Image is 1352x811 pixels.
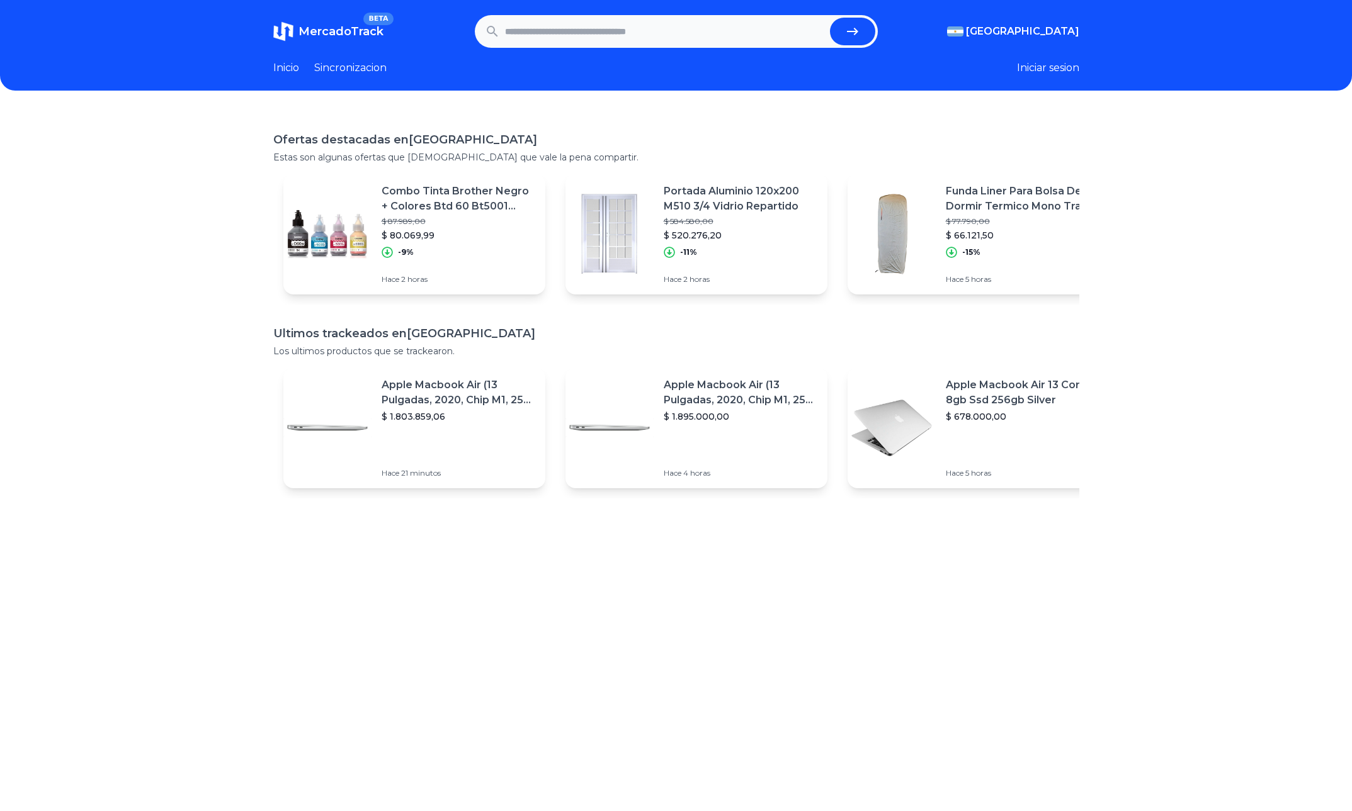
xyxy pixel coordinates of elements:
[382,410,535,423] p: $ 1.803.859,06
[946,274,1099,284] p: Hace 5 horas
[565,367,827,488] a: Featured imageApple Macbook Air (13 Pulgadas, 2020, Chip M1, 256 Gb De Ssd, 8 Gb De Ram) - Plata$...
[664,378,817,408] p: Apple Macbook Air (13 Pulgadas, 2020, Chip M1, 256 Gb De Ssd, 8 Gb De Ram) - Plata
[565,190,654,278] img: Featured image
[565,384,654,472] img: Featured image
[680,247,697,257] p: -11%
[283,367,545,488] a: Featured imageApple Macbook Air (13 Pulgadas, 2020, Chip M1, 256 Gb De Ssd, 8 Gb De Ram) - Plata$...
[283,174,545,294] a: Featured imageCombo Tinta Brother Negro + Colores Btd 60 Bt5001 T310 T510$ 87.989,00$ 80.069,99-9...
[664,229,817,242] p: $ 520.276,20
[947,26,963,36] img: Argentina
[398,247,414,257] p: -9%
[664,410,817,423] p: $ 1.895.000,00
[946,216,1099,227] p: $ 77.790,00
[273,325,1079,342] h1: Ultimos trackeados en [GEOGRAPHIC_DATA]
[273,345,1079,357] p: Los ultimos productos que se trackearon.
[848,174,1110,294] a: Featured imageFunda Liner Para Bolsa De Dormir Termico Mono Trail Montaña$ 77.790,00$ 66.121,50-1...
[946,410,1099,423] p: $ 678.000,00
[848,190,936,278] img: Featured image
[273,21,293,42] img: MercadoTrack
[283,384,372,472] img: Featured image
[382,274,535,284] p: Hace 2 horas
[314,60,387,76] a: Sincronizacion
[363,13,393,25] span: BETA
[664,184,817,214] p: Portada Aluminio 120x200 M510 3/4 Vidrio Repartido
[382,229,535,242] p: $ 80.069,99
[382,184,535,214] p: Combo Tinta Brother Negro + Colores Btd 60 Bt5001 T310 T510
[1017,60,1079,76] button: Iniciar sesion
[946,229,1099,242] p: $ 66.121,50
[283,190,372,278] img: Featured image
[565,174,827,294] a: Featured imagePortada Aluminio 120x200 M510 3/4 Vidrio Repartido$ 584.580,00$ 520.276,20-11%Hace ...
[273,151,1079,164] p: Estas son algunas ofertas que [DEMOGRAPHIC_DATA] que vale la pena compartir.
[382,216,535,227] p: $ 87.989,00
[273,21,383,42] a: MercadoTrackBETA
[946,468,1099,478] p: Hace 5 horas
[966,24,1079,39] span: [GEOGRAPHIC_DATA]
[298,25,383,38] span: MercadoTrack
[848,367,1110,488] a: Featured imageApple Macbook Air 13 Core I5 8gb Ssd 256gb Silver$ 678.000,00Hace 5 horas
[382,378,535,408] p: Apple Macbook Air (13 Pulgadas, 2020, Chip M1, 256 Gb De Ssd, 8 Gb De Ram) - Plata
[946,378,1099,408] p: Apple Macbook Air 13 Core I5 8gb Ssd 256gb Silver
[848,384,936,472] img: Featured image
[382,468,535,478] p: Hace 21 minutos
[962,247,980,257] p: -15%
[664,216,817,227] p: $ 584.580,00
[664,468,817,478] p: Hace 4 horas
[947,24,1079,39] button: [GEOGRAPHIC_DATA]
[273,131,1079,148] h1: Ofertas destacadas en [GEOGRAPHIC_DATA]
[273,60,299,76] a: Inicio
[664,274,817,284] p: Hace 2 horas
[946,184,1099,214] p: Funda Liner Para Bolsa De Dormir Termico Mono Trail Montaña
